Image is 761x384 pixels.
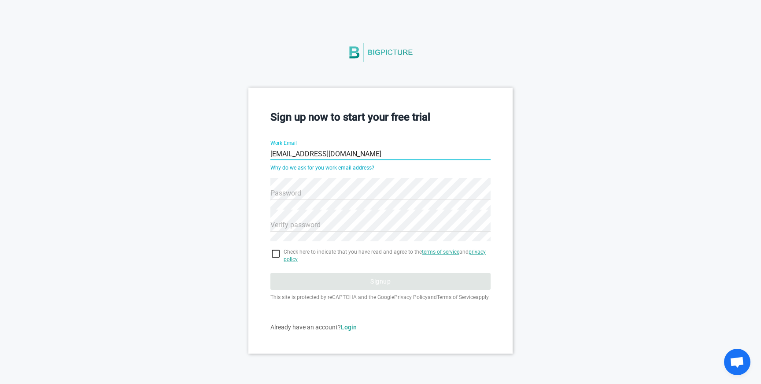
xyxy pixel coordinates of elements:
a: Privacy Policy [394,294,428,300]
button: Signup [270,273,491,290]
h3: Sign up now to start your free trial [270,110,491,125]
a: Terms of Service [437,294,476,300]
a: Login [341,324,357,331]
img: BigPicture [347,34,414,71]
p: This site is protected by reCAPTCHA and the Google and apply. [270,293,491,301]
a: terms of service [422,249,459,255]
a: privacy policy [284,249,486,262]
a: Open chat [724,349,750,375]
div: Already have an account? [270,323,491,332]
a: Why do we ask for you work email address? [270,165,374,171]
span: Check here to indicate that you have read and agree to the and [284,248,491,263]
